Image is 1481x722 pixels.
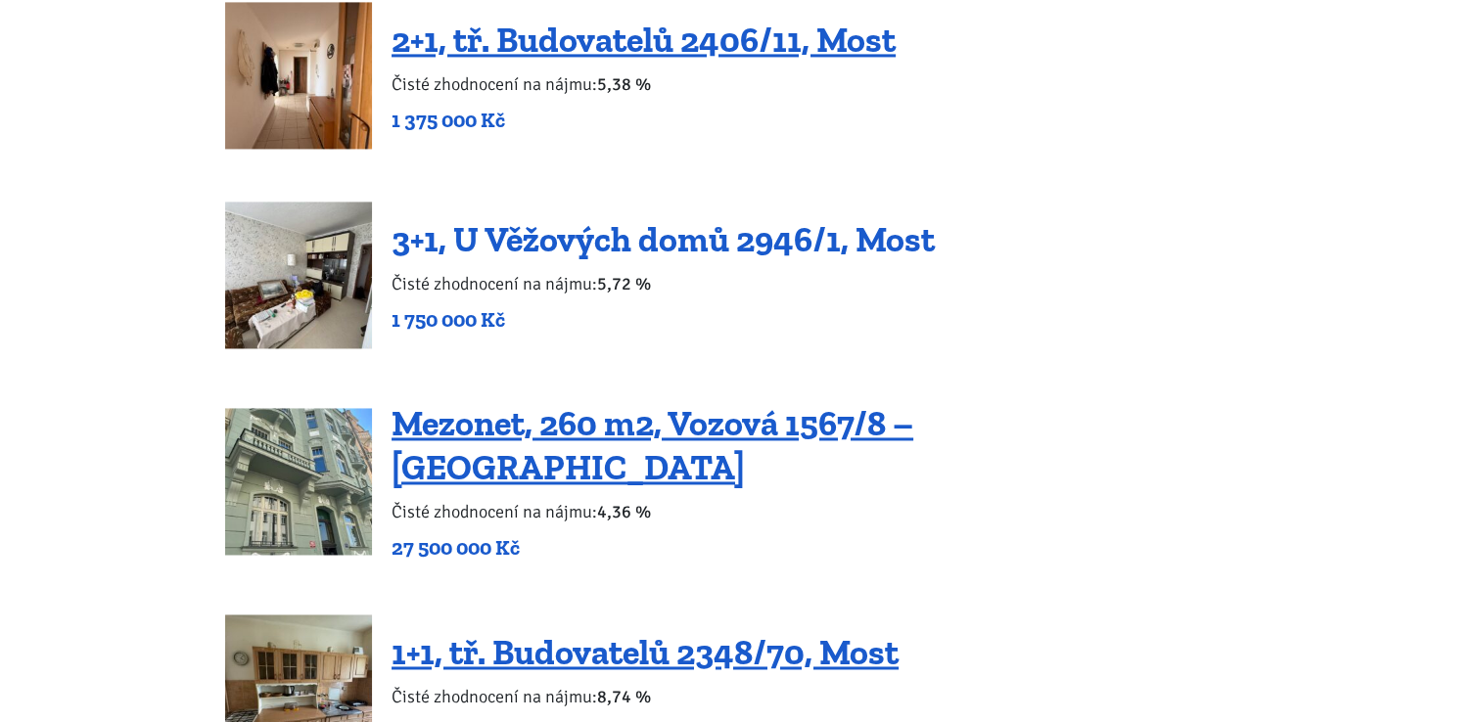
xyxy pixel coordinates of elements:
a: 1+1, tř. Budovatelů 2348/70, Most [392,631,899,673]
a: 2+1, tř. Budovatelů 2406/11, Most [392,19,896,61]
p: Čisté zhodnocení na nájmu: [392,270,935,297]
a: Mezonet, 260 m2, Vozová 1567/8 – [GEOGRAPHIC_DATA] [392,402,913,488]
p: Čisté zhodnocení na nájmu: [392,498,1256,525]
b: 5,38 % [597,73,651,95]
p: Čisté zhodnocení na nájmu: [392,683,899,710]
b: 4,36 % [597,501,651,522]
p: 1 750 000 Kč [392,306,935,334]
b: 8,74 % [597,686,651,707]
a: 3+1, U Věžových domů 2946/1, Most [392,218,935,260]
p: 1 375 000 Kč [392,107,896,134]
b: 5,72 % [597,273,651,294]
p: 27 500 000 Kč [392,534,1256,562]
p: Čisté zhodnocení na nájmu: [392,70,896,98]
